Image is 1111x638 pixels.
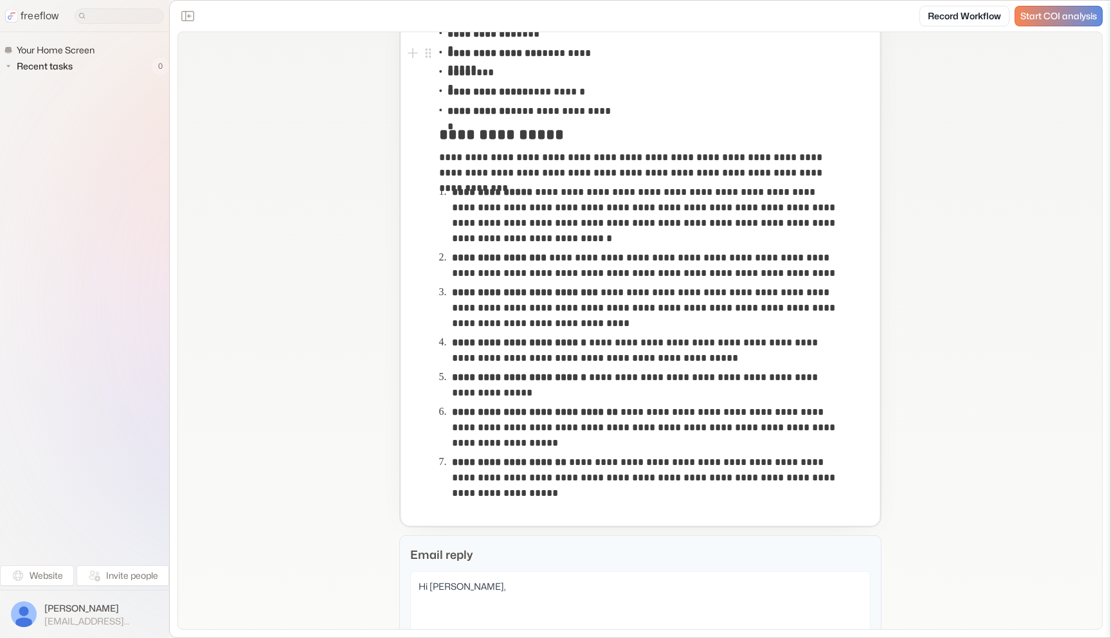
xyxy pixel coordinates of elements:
[44,615,158,627] span: [EMAIL_ADDRESS][DOMAIN_NAME]
[410,546,871,563] p: Email reply
[1015,6,1103,26] a: Start COI analysis
[5,8,59,24] a: freeflow
[21,8,59,24] p: freeflow
[919,6,1009,26] a: Record Workflow
[77,565,169,586] button: Invite people
[14,60,77,73] span: Recent tasks
[8,598,161,630] button: [PERSON_NAME][EMAIL_ADDRESS][DOMAIN_NAME]
[1020,11,1097,22] span: Start COI analysis
[420,46,436,61] button: Open block menu
[405,46,420,61] button: Add block
[152,58,169,75] span: 0
[14,44,98,57] span: Your Home Screen
[419,579,862,594] p: Hi [PERSON_NAME],
[11,601,37,627] img: profile
[177,6,198,26] button: Close the sidebar
[4,59,78,74] button: Recent tasks
[4,42,100,58] a: Your Home Screen
[44,602,158,615] span: [PERSON_NAME]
